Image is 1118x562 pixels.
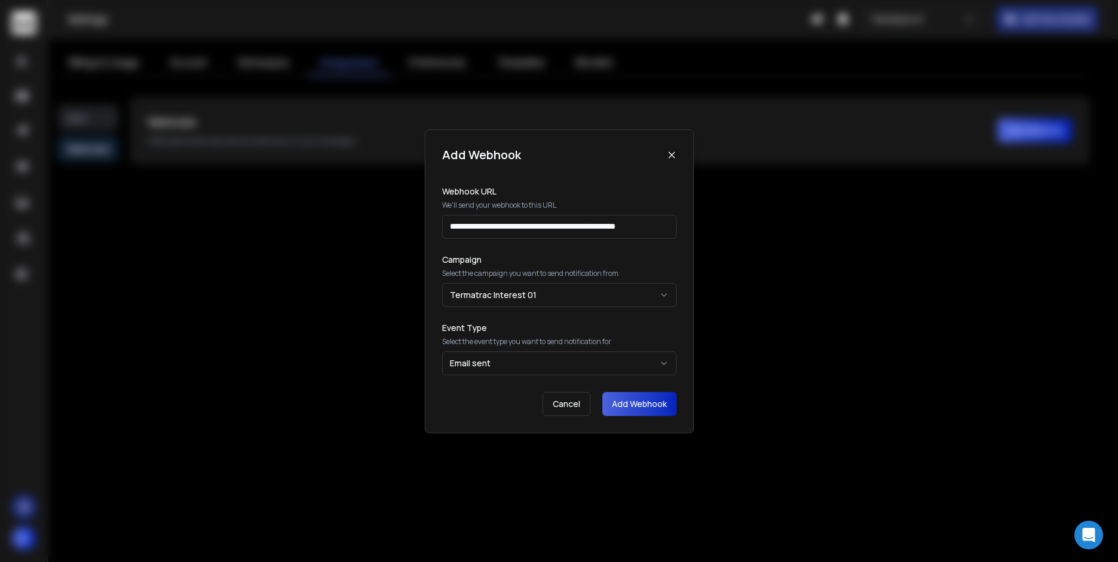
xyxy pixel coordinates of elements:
[442,337,677,347] p: Select the event type you want to send notification for
[543,392,590,416] button: Cancel
[442,269,677,278] p: Select the campaign you want to send notification from
[442,256,677,264] label: Campaign
[442,283,677,307] button: Termatrac Interest 01
[602,392,677,416] button: Add Webhook
[442,147,521,163] h1: Add Webhook
[442,324,677,332] label: Event Type
[442,201,677,210] p: We’ll send your webhook to this URL
[1074,521,1103,549] div: Open Intercom Messenger
[442,187,677,196] label: Webhook URL
[450,357,491,369] div: Email sent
